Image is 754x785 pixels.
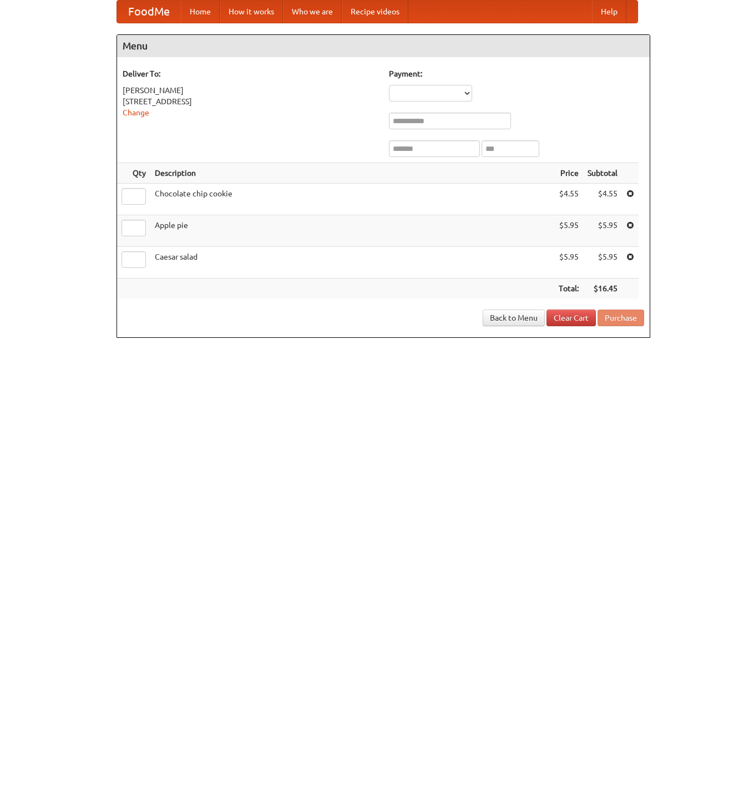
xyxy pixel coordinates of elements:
[123,96,378,107] div: [STREET_ADDRESS]
[150,247,554,278] td: Caesar salad
[592,1,626,23] a: Help
[150,215,554,247] td: Apple pie
[150,163,554,184] th: Description
[117,1,181,23] a: FoodMe
[583,215,622,247] td: $5.95
[554,278,583,299] th: Total:
[283,1,342,23] a: Who we are
[389,68,644,79] h5: Payment:
[554,184,583,215] td: $4.55
[583,163,622,184] th: Subtotal
[220,1,283,23] a: How it works
[117,163,150,184] th: Qty
[123,68,378,79] h5: Deliver To:
[123,85,378,96] div: [PERSON_NAME]
[583,184,622,215] td: $4.55
[546,310,596,326] a: Clear Cart
[483,310,545,326] a: Back to Menu
[583,278,622,299] th: $16.45
[123,108,149,117] a: Change
[554,247,583,278] td: $5.95
[554,215,583,247] td: $5.95
[554,163,583,184] th: Price
[583,247,622,278] td: $5.95
[181,1,220,23] a: Home
[150,184,554,215] td: Chocolate chip cookie
[598,310,644,326] button: Purchase
[117,35,650,57] h4: Menu
[342,1,408,23] a: Recipe videos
